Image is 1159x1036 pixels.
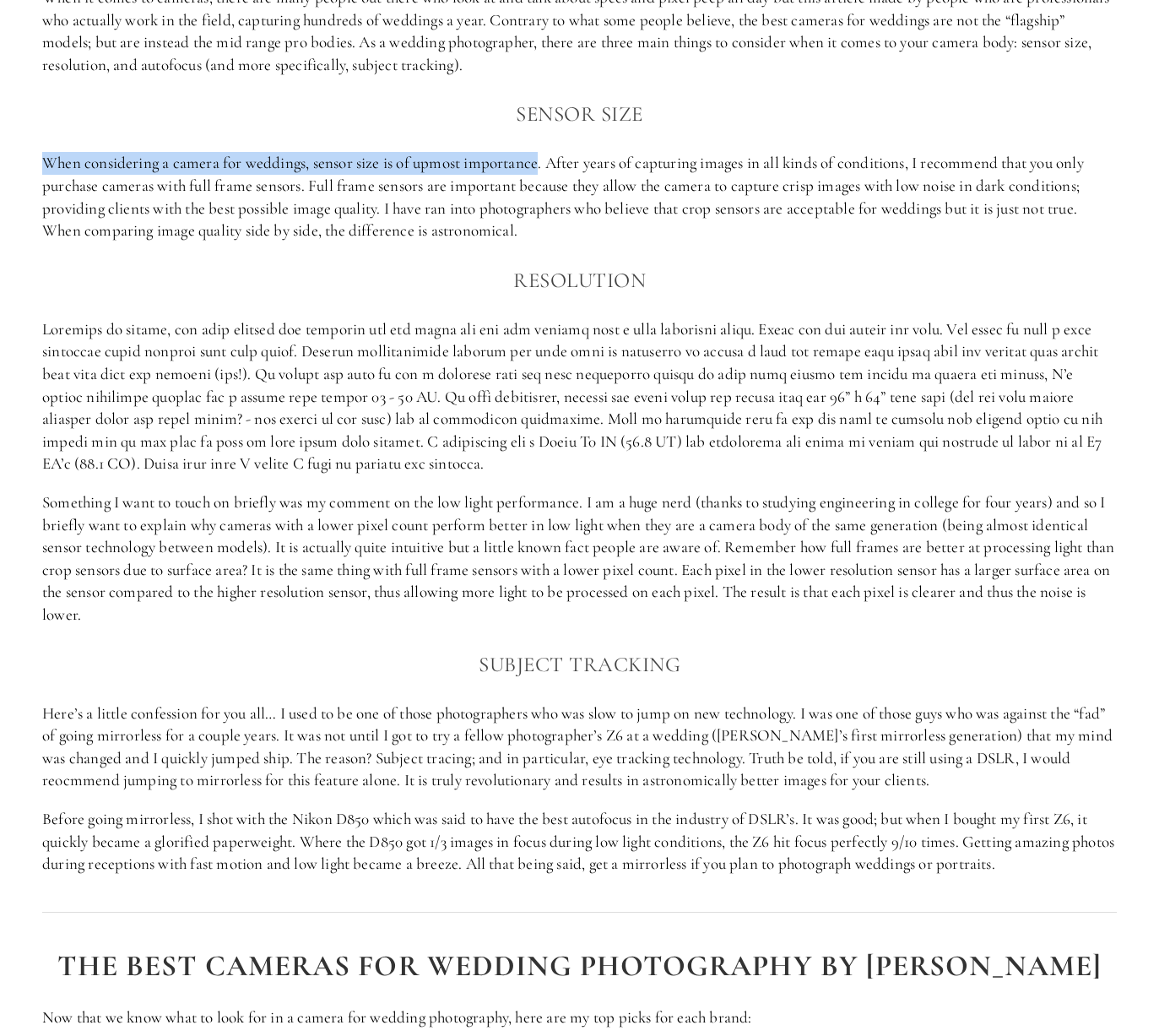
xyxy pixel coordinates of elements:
[42,702,1117,792] p: Here’s a little confession for you all… I used to be one of those photographers who was slow to j...
[42,263,1117,297] h3: Resolution
[42,648,1117,681] h3: Subject Tracking
[42,808,1117,876] p: Before going mirrorless, I shot with the Nikon D850 which was said to have the best autofocus in ...
[42,152,1117,241] p: When considering a camera for weddings, sensor size is of upmost importance. After years of captu...
[42,1006,1117,1029] p: Now that we know what to look for in a camera for wedding photography, here are my top picks for ...
[42,491,1117,626] p: Something I want to touch on briefly was my comment on the low light performance. I am a huge ner...
[42,97,1117,131] h3: Sensor size
[57,948,1102,984] strong: The best cameras for wedding photography BY [PERSON_NAME]
[42,318,1117,475] p: Loremips do sitame, con adip elitsed doe temporin utl etd magna ali eni adm veniamq nost e ulla l...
